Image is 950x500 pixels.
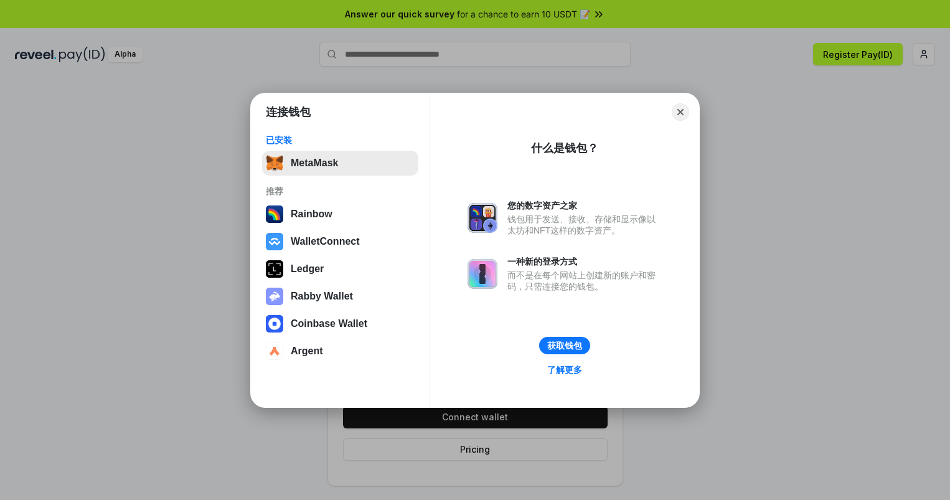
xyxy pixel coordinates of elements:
button: 获取钱包 [539,337,590,354]
img: svg+xml,%3Csvg%20width%3D%2228%22%20height%3D%2228%22%20viewBox%3D%220%200%2028%2028%22%20fill%3D... [266,233,283,250]
button: Close [672,103,689,121]
button: MetaMask [262,151,418,176]
div: Ledger [291,263,324,275]
div: WalletConnect [291,236,360,247]
img: svg+xml,%3Csvg%20fill%3D%22none%22%20height%3D%2233%22%20viewBox%3D%220%200%2035%2033%22%20width%... [266,154,283,172]
button: Ledger [262,257,418,281]
h1: 连接钱包 [266,105,311,120]
div: 钱包用于发送、接收、存储和显示像以太坊和NFT这样的数字资产。 [507,214,662,236]
div: Rabby Wallet [291,291,353,302]
div: MetaMask [291,158,338,169]
button: Rainbow [262,202,418,227]
img: svg+xml,%3Csvg%20xmlns%3D%22http%3A%2F%2Fwww.w3.org%2F2000%2Fsvg%22%20width%3D%2228%22%20height%3... [266,260,283,278]
div: 而不是在每个网站上创建新的账户和密码，只需连接您的钱包。 [507,270,662,292]
button: WalletConnect [262,229,418,254]
img: svg+xml,%3Csvg%20xmlns%3D%22http%3A%2F%2Fwww.w3.org%2F2000%2Fsvg%22%20fill%3D%22none%22%20viewBox... [468,203,497,233]
img: svg+xml,%3Csvg%20width%3D%22120%22%20height%3D%22120%22%20viewBox%3D%220%200%20120%20120%22%20fil... [266,205,283,223]
img: svg+xml,%3Csvg%20width%3D%2228%22%20height%3D%2228%22%20viewBox%3D%220%200%2028%2028%22%20fill%3D... [266,342,283,360]
div: 推荐 [266,186,415,197]
div: 一种新的登录方式 [507,256,662,267]
button: Coinbase Wallet [262,311,418,336]
button: Argent [262,339,418,364]
img: svg+xml,%3Csvg%20xmlns%3D%22http%3A%2F%2Fwww.w3.org%2F2000%2Fsvg%22%20fill%3D%22none%22%20viewBox... [468,259,497,289]
button: Rabby Wallet [262,284,418,309]
a: 了解更多 [540,362,590,378]
div: 了解更多 [547,364,582,375]
div: Argent [291,346,323,357]
img: svg+xml,%3Csvg%20xmlns%3D%22http%3A%2F%2Fwww.w3.org%2F2000%2Fsvg%22%20fill%3D%22none%22%20viewBox... [266,288,283,305]
img: svg+xml,%3Csvg%20width%3D%2228%22%20height%3D%2228%22%20viewBox%3D%220%200%2028%2028%22%20fill%3D... [266,315,283,333]
div: 您的数字资产之家 [507,200,662,211]
div: 什么是钱包？ [531,141,598,156]
div: 已安装 [266,134,415,146]
div: 获取钱包 [547,340,582,351]
div: Coinbase Wallet [291,318,367,329]
div: Rainbow [291,209,332,220]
